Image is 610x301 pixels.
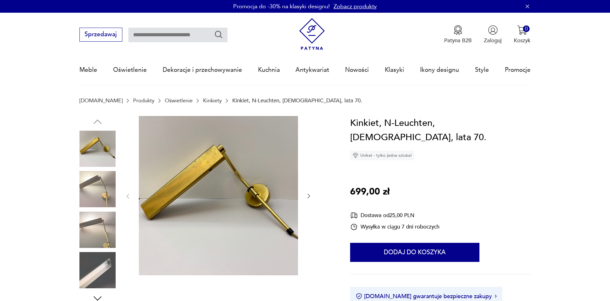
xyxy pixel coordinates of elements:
[79,98,123,104] a: [DOMAIN_NAME]
[79,55,97,85] a: Meble
[350,151,414,160] div: Unikat - tylko jedna sztuka!
[453,25,463,35] img: Ikona medalu
[350,211,439,219] div: Dostawa od 25,00 PLN
[133,98,154,104] a: Produkty
[295,55,329,85] a: Antykwariat
[350,243,479,262] button: Dodaj do koszyka
[79,252,116,288] img: Zdjęcie produktu Kinkiet, N-Leuchten, Niemcy, lata 70.
[113,55,147,85] a: Oświetlenie
[444,37,472,44] p: Patyna B2B
[444,25,472,44] a: Ikona medaluPatyna B2B
[79,32,122,38] a: Sprzedawaj
[233,3,330,10] p: Promocja do -30% na klasyki designu!
[356,292,497,300] button: [DOMAIN_NAME] gwarantuje bezpieczne zakupy
[495,295,497,298] img: Ikona strzałki w prawo
[163,55,242,85] a: Dekoracje i przechowywanie
[350,223,439,231] div: Wysyłka w ciągu 7 dni roboczych
[165,98,193,104] a: Oświetlenie
[484,25,502,44] button: Zaloguj
[139,116,298,275] img: Zdjęcie produktu Kinkiet, N-Leuchten, Niemcy, lata 70.
[258,55,280,85] a: Kuchnia
[334,3,377,10] a: Zobacz produkty
[79,171,116,207] img: Zdjęcie produktu Kinkiet, N-Leuchten, Niemcy, lata 70.
[296,18,328,50] img: Patyna - sklep z meblami i dekoracjami vintage
[79,212,116,248] img: Zdjęcie produktu Kinkiet, N-Leuchten, Niemcy, lata 70.
[79,131,116,167] img: Zdjęcie produktu Kinkiet, N-Leuchten, Niemcy, lata 70.
[353,153,358,158] img: Ikona diamentu
[350,185,390,199] p: 699,00 zł
[79,28,122,42] button: Sprzedawaj
[385,55,404,85] a: Klasyki
[350,116,531,145] h1: Kinkiet, N-Leuchten, [DEMOGRAPHIC_DATA], lata 70.
[203,98,222,104] a: Kinkiety
[420,55,459,85] a: Ikony designu
[345,55,369,85] a: Nowości
[488,25,498,35] img: Ikonka użytkownika
[514,37,531,44] p: Koszyk
[484,37,502,44] p: Zaloguj
[505,55,531,85] a: Promocje
[517,25,527,35] img: Ikona koszyka
[514,25,531,44] button: 0Koszyk
[356,293,362,299] img: Ikona certyfikatu
[444,25,472,44] button: Patyna B2B
[350,211,358,219] img: Ikona dostawy
[232,98,362,104] p: Kinkiet, N-Leuchten, [DEMOGRAPHIC_DATA], lata 70.
[214,30,223,39] button: Szukaj
[475,55,489,85] a: Style
[523,25,530,32] div: 0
